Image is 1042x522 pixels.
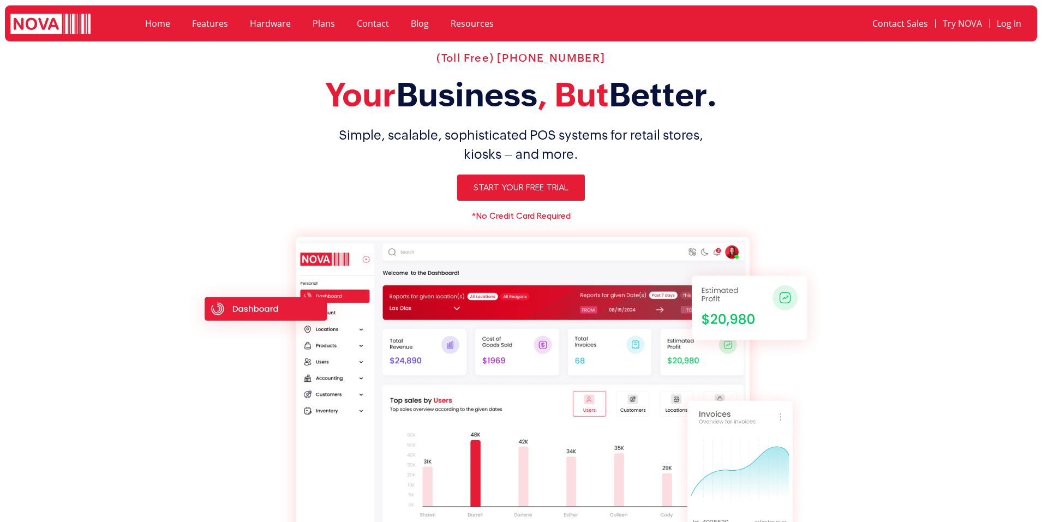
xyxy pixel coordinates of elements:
a: Contact [346,11,400,36]
a: Resources [440,11,505,36]
a: Try NOVA [936,11,989,36]
a: Start Your Free Trial [457,175,585,201]
a: Home [134,11,181,36]
h1: Simple, scalable, sophisticated POS systems for retail stores, kiosks – and more. [182,125,860,164]
a: Blog [400,11,440,36]
a: Log In [990,11,1028,36]
h2: Your , But [182,75,860,115]
a: Contact Sales [865,11,935,36]
h6: *No Credit Card Required [182,212,860,220]
img: logo white [10,14,91,36]
a: Features [181,11,239,36]
h2: (Toll Free) [PHONE_NUMBER] [182,51,860,64]
span: Better. [609,76,717,113]
span: Start Your Free Trial [474,183,568,192]
nav: Menu [134,11,718,36]
span: Business [396,76,537,113]
a: Plans [302,11,346,36]
a: Hardware [239,11,302,36]
nav: Menu [729,11,1028,36]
